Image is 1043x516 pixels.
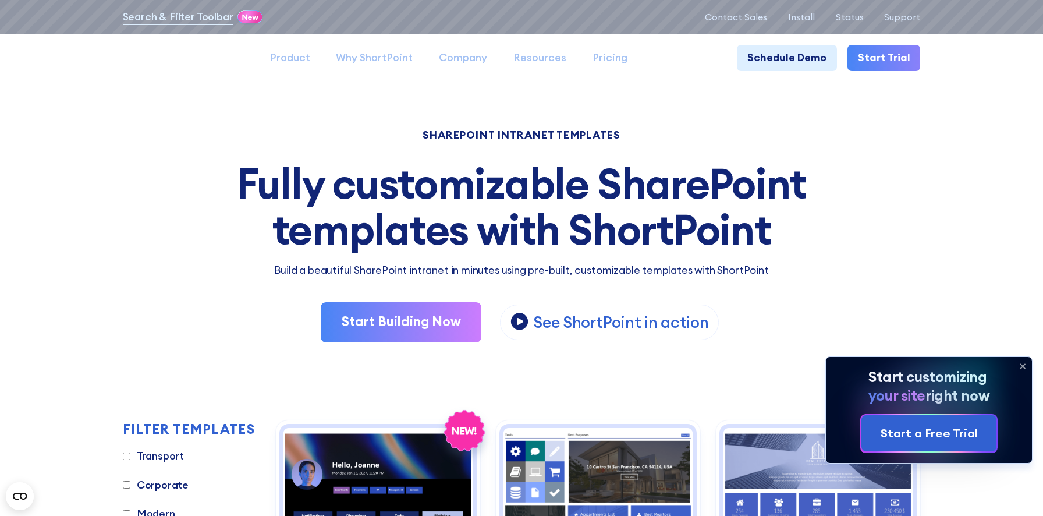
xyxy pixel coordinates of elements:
a: Schedule Demo [737,45,837,71]
a: open lightbox [500,305,718,340]
p: Build a beautiful SharePoint intranet in minutes using pre-built, customizable templates with Sho... [123,263,921,278]
a: Resources [501,45,580,71]
a: Start Building Now [321,302,482,342]
iframe: Chat Widget [985,460,1043,516]
input: Corporate [123,481,130,489]
a: Support [884,12,920,22]
button: Open CMP widget [6,482,34,510]
label: Transport [123,448,185,464]
a: Status [836,12,864,22]
a: Contact Sales [705,12,767,22]
label: Corporate [123,478,189,493]
p: See ShortPoint in action [533,312,709,333]
a: Start Trial [847,45,921,71]
div: Fully customizable SharePoint templates with ShortPoint [123,161,921,253]
a: Company [426,45,501,71]
a: Product [257,45,323,71]
a: Home [123,47,244,69]
div: Resources [513,50,566,66]
h1: SHAREPOINT INTRANET TEMPLATES [123,130,921,140]
div: Company [439,50,487,66]
div: Why ShortPoint [336,50,413,66]
input: Transport [123,453,130,460]
div: Start a Free Trial [880,425,977,442]
div: Product [270,50,310,66]
a: Why ShortPoint [323,45,426,71]
a: Search & Filter Toolbar [123,9,233,25]
a: Pricing [579,45,640,71]
div: Pricing [593,50,627,66]
a: Install [788,12,815,22]
h2: FILTER TEMPLATES [123,422,256,437]
a: Start a Free Trial [861,415,996,451]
